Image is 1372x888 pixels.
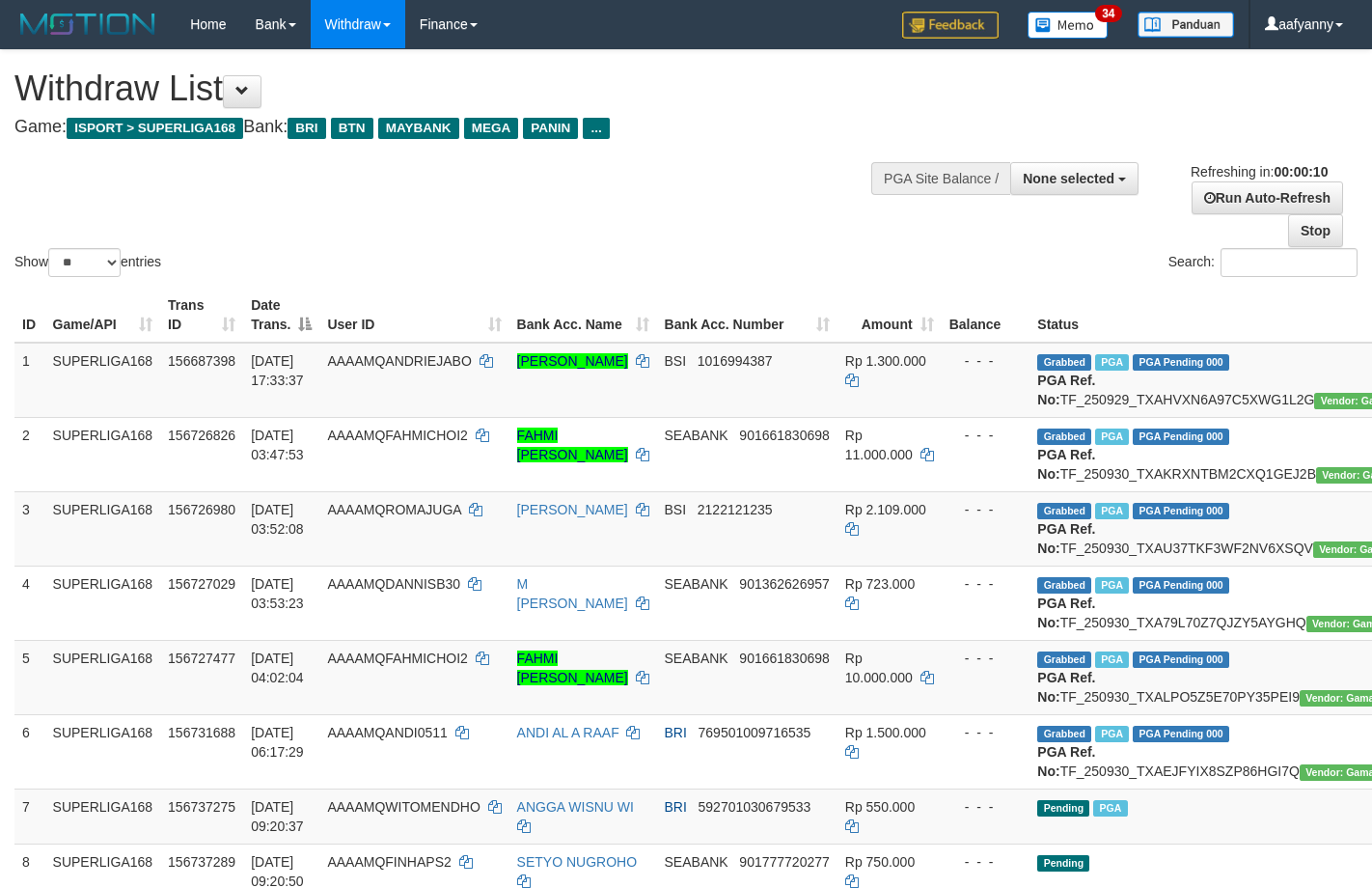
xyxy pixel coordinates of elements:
div: - - - [949,426,1023,445]
span: Grabbed [1037,577,1091,594]
td: 6 [14,714,45,789]
span: AAAAMQANDRIEJABO [327,353,471,369]
a: Stop [1288,214,1343,247]
span: AAAAMQFINHAPS2 [327,854,451,870]
span: SEABANK [665,576,728,592]
select: Showentries [48,248,121,277]
span: [DATE] 03:47:53 [251,428,304,462]
span: AAAAMQDANNISB30 [327,576,460,592]
td: SUPERLIGA168 [45,566,161,640]
th: ID [14,288,45,343]
span: AAAAMQFAHMICHOI2 [327,651,467,666]
span: Copy 901661830698 to clipboard [739,428,829,443]
span: 156731688 [168,725,235,740]
span: 156727029 [168,576,235,592]
th: Trans ID: activate to sort column ascending [160,288,243,343]
b: PGA Ref. No: [1037,744,1095,779]
div: - - - [949,852,1023,872]
span: [DATE] 03:52:08 [251,502,304,537]
b: PGA Ref. No: [1037,596,1095,630]
span: None selected [1023,171,1114,186]
span: SEABANK [665,651,728,666]
span: Copy 901362626957 to clipboard [739,576,829,592]
span: Copy 1016994387 to clipboard [698,353,773,369]
span: Marked by aafandaneth [1095,429,1129,445]
img: Button%20Memo.svg [1028,12,1109,39]
span: Rp 1.500.000 [845,725,926,740]
span: AAAAMQWITOMENDHO [327,799,480,815]
span: [DATE] 09:20:37 [251,799,304,834]
td: SUPERLIGA168 [45,640,161,714]
span: Rp 750.000 [845,854,915,870]
h4: Game: Bank: [14,118,895,137]
span: Rp 10.000.000 [845,651,913,685]
span: MAYBANK [378,118,459,139]
span: 156737275 [168,799,235,815]
span: Rp 1.300.000 [845,353,926,369]
span: Rp 723.000 [845,576,915,592]
span: Copy 769501009716535 to clipboard [699,725,811,740]
td: 1 [14,343,45,418]
span: 156726826 [168,428,235,443]
h1: Withdraw List [14,69,895,108]
span: 156727477 [168,651,235,666]
span: Pending [1037,855,1089,872]
span: BSI [665,353,687,369]
span: 156726980 [168,502,235,517]
span: Copy 592701030679533 to clipboard [699,799,811,815]
div: - - - [949,500,1023,519]
span: ... [583,118,609,139]
span: [DATE] 04:02:04 [251,651,304,685]
span: Grabbed [1037,503,1091,519]
span: PGA Pending [1133,429,1229,445]
div: - - - [949,574,1023,594]
span: Marked by aafromsomean [1095,503,1129,519]
span: Marked by aafandaneth [1095,652,1129,668]
span: PANIN [523,118,578,139]
div: - - - [949,649,1023,668]
span: Marked by aafsoycanthlai [1095,354,1129,371]
span: BSI [665,502,687,517]
span: [DATE] 06:17:29 [251,725,304,760]
label: Search: [1168,248,1358,277]
b: PGA Ref. No: [1037,447,1095,482]
span: Grabbed [1037,354,1091,371]
span: [DATE] 17:33:37 [251,353,304,388]
a: SETYO NUGROHO [517,854,637,870]
span: PGA Pending [1133,354,1229,371]
span: Copy 901777720277 to clipboard [739,854,829,870]
img: MOTION_logo.png [14,10,161,39]
td: 3 [14,491,45,566]
a: M [PERSON_NAME] [517,576,628,611]
span: BRI [665,725,687,740]
td: SUPERLIGA168 [45,343,161,418]
div: - - - [949,351,1023,371]
span: Pending [1037,800,1089,817]
th: Game/API: activate to sort column ascending [45,288,161,343]
strong: 00:00:10 [1274,164,1328,180]
span: Rp 550.000 [845,799,915,815]
a: FAHMI [PERSON_NAME] [517,651,628,685]
div: PGA Site Balance / [871,162,1010,195]
span: SEABANK [665,428,728,443]
b: PGA Ref. No: [1037,670,1095,705]
span: Grabbed [1037,726,1091,742]
th: Date Trans.: activate to sort column descending [243,288,319,343]
td: 2 [14,417,45,491]
a: FAHMI [PERSON_NAME] [517,428,628,462]
b: PGA Ref. No: [1037,373,1095,407]
a: [PERSON_NAME] [517,353,628,369]
button: None selected [1010,162,1139,195]
span: Grabbed [1037,652,1091,668]
img: panduan.png [1138,12,1234,38]
img: Feedback.jpg [902,12,999,39]
span: Refreshing in: [1191,164,1328,180]
td: 7 [14,789,45,844]
span: Grabbed [1037,429,1091,445]
span: Copy 2122121235 to clipboard [698,502,773,517]
td: SUPERLIGA168 [45,491,161,566]
div: - - - [949,797,1023,817]
span: AAAAMQROMAJUGA [327,502,460,517]
span: AAAAMQFAHMICHOI2 [327,428,467,443]
span: BTN [331,118,373,139]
